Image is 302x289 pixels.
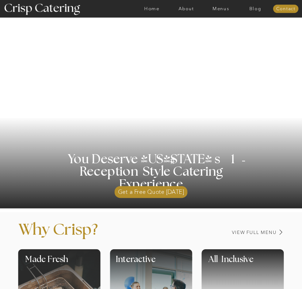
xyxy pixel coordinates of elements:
[150,153,170,166] h3: '
[18,222,154,245] p: Why Crisp?
[238,6,272,11] a: Blog
[197,230,276,235] a: View Full Menu
[209,255,299,270] h1: All Inclusive
[50,153,252,191] h1: You Deserve [US_STATE] s 1 Reception Style Catering Experience
[232,147,246,176] h3: '
[169,6,203,11] a: About
[273,7,299,12] a: Contact
[204,6,238,11] a: Menus
[25,255,118,270] h1: Made Fresh
[115,184,188,198] a: Get a Free Quote [DATE]
[159,156,188,171] h3: #
[135,6,169,11] a: Home
[116,255,223,270] h1: Interactive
